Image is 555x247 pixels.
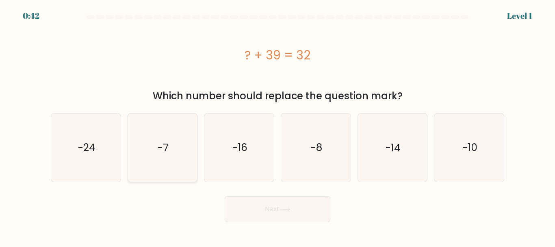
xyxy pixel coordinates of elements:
div: Level 1 [507,10,532,22]
div: Which number should replace the question mark? [56,89,499,103]
button: Next [225,196,330,222]
text: -10 [462,140,477,155]
text: -14 [386,140,401,155]
text: -24 [78,140,95,155]
text: -7 [158,140,169,155]
div: ? + 39 = 32 [51,46,504,64]
text: -8 [311,140,322,155]
div: 0:42 [23,10,39,22]
text: -16 [232,140,247,155]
